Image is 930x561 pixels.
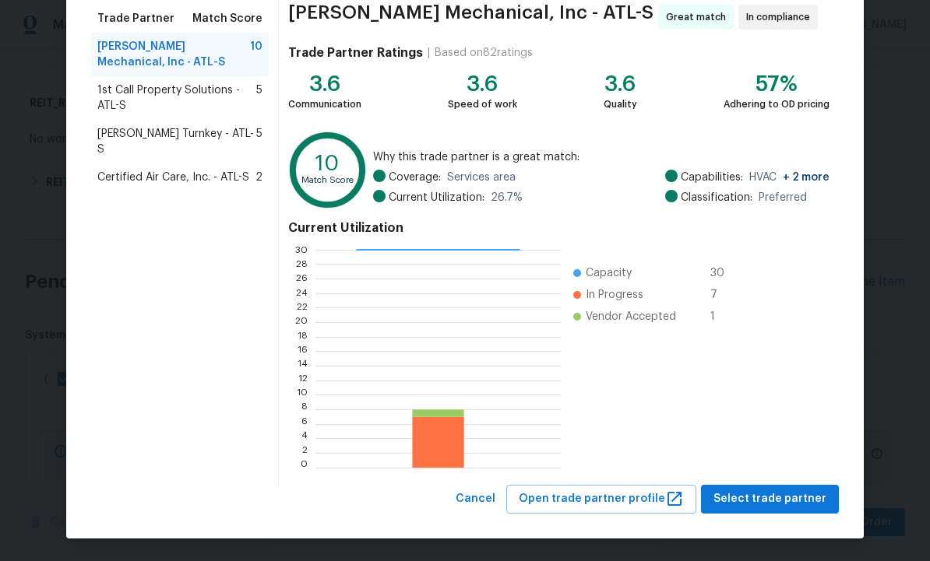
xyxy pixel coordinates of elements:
[701,485,839,514] button: Select trade partner
[713,489,826,509] span: Select trade partner
[586,287,643,303] span: In Progress
[389,190,484,205] span: Current Utilization:
[298,332,308,342] text: 18
[301,176,354,184] text: Match Score
[301,419,308,429] text: 6
[315,153,340,174] text: 10
[288,45,423,61] h4: Trade Partner Ratings
[586,309,676,324] span: Vendor Accepted
[604,96,637,112] div: Quality
[250,39,262,70] span: 10
[256,82,262,114] span: 5
[97,126,256,157] span: [PERSON_NAME] Turnkey - ATL-S
[749,170,830,185] span: HVAC
[724,96,830,112] div: Adhering to OD pricing
[296,289,308,298] text: 24
[604,76,637,92] div: 3.6
[681,190,752,205] span: Classification:
[97,170,249,185] span: Certified Air Care, Inc. - ATL-S
[435,45,533,61] div: Based on 82 ratings
[448,76,517,92] div: 3.6
[297,303,308,312] text: 22
[710,287,735,303] span: 7
[491,190,523,205] span: 26.7 %
[301,433,308,443] text: 4
[297,390,308,399] text: 10
[296,274,308,283] text: 26
[298,376,308,385] text: 12
[288,96,361,112] div: Communication
[301,405,308,414] text: 8
[296,259,308,268] text: 28
[506,485,696,514] button: Open trade partner profile
[97,82,256,114] span: 1st Call Property Solutions - ATL-S
[423,45,435,61] div: |
[681,170,743,185] span: Capabilities:
[255,170,262,185] span: 2
[192,11,262,26] span: Match Score
[256,126,262,157] span: 5
[783,172,830,183] span: + 2 more
[449,485,502,514] button: Cancel
[288,5,653,30] span: [PERSON_NAME] Mechanical, Inc - ATL-S
[97,39,250,70] span: [PERSON_NAME] Mechanical, Inc - ATL-S
[298,361,308,370] text: 14
[288,220,830,236] h4: Current Utilization
[295,317,308,327] text: 20
[302,448,308,458] text: 2
[519,489,684,509] span: Open trade partner profile
[759,190,807,205] span: Preferred
[389,170,441,185] span: Coverage:
[301,463,308,472] text: 0
[447,170,516,185] span: Services area
[298,346,308,356] text: 16
[586,265,632,281] span: Capacity
[288,76,361,92] div: 3.6
[746,9,816,25] span: In compliance
[724,76,830,92] div: 57%
[373,149,830,165] span: Why this trade partner is a great match:
[710,309,735,324] span: 1
[456,489,495,509] span: Cancel
[448,96,517,112] div: Speed of work
[710,265,735,281] span: 30
[666,9,732,25] span: Great match
[97,11,174,26] span: Trade Partner
[295,245,308,254] text: 30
